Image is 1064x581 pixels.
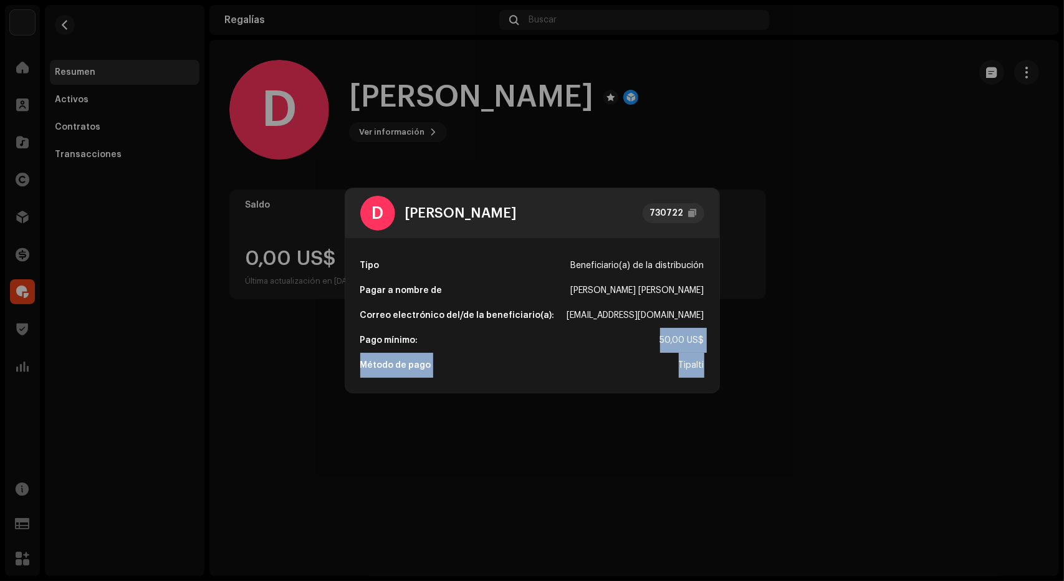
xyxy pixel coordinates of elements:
[571,253,704,278] div: Beneficiario(a) de la distribución
[405,206,517,221] div: [PERSON_NAME]
[360,328,418,353] div: Pago mínimo:
[650,206,684,221] div: 730722
[571,278,704,303] div: [PERSON_NAME] [PERSON_NAME]
[679,353,704,378] div: Tipalti
[360,253,380,278] div: Tipo
[567,303,704,328] div: [EMAIL_ADDRESS][DOMAIN_NAME]
[360,303,555,328] div: Correo electrónico del/de la beneficiario(a):
[360,278,443,303] div: Pagar a nombre de
[660,328,704,353] div: 50,00 US$
[360,196,395,231] div: D
[360,353,431,378] div: Método de pago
